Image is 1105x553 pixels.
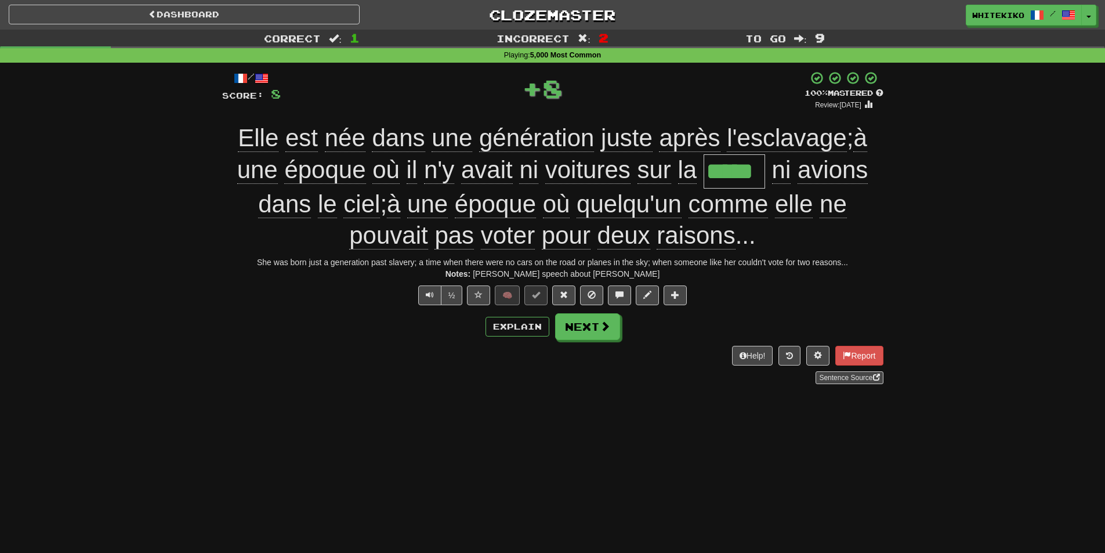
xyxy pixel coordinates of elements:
[636,285,659,305] button: Edit sentence (alt+d)
[424,156,454,184] span: n'y
[377,5,728,25] a: Clozemaster
[325,124,365,152] span: née
[284,156,365,184] span: époque
[545,156,631,184] span: voitures
[552,285,575,305] button: Reset to 0% Mastered (alt+r)
[407,190,448,218] span: une
[820,190,847,218] span: ne
[778,346,800,366] button: Round history (alt+y)
[258,190,311,218] span: dans
[418,285,441,305] button: Play sentence audio (ctl+space)
[608,285,631,305] button: Discuss sentence (alt+u)
[678,156,697,184] span: la
[343,190,380,218] span: ciel
[271,86,281,101] span: 8
[972,10,1024,20] span: whitekiko
[222,71,281,85] div: /
[798,156,868,184] span: avions
[432,124,472,152] span: une
[372,124,425,152] span: dans
[599,31,608,45] span: 2
[486,317,549,337] button: Explain
[732,346,773,366] button: Help!
[467,285,490,305] button: Favorite sentence (alt+f)
[387,190,400,218] span: à
[657,222,735,250] span: raisons
[805,88,828,97] span: 100 %
[601,124,653,152] span: juste
[495,285,520,305] button: 🧠
[543,190,570,218] span: où
[372,156,400,184] span: où
[805,88,883,99] div: Mastered
[479,124,595,152] span: génération
[222,256,883,268] div: She was born just a generation past slavery; a time when there were no cars on the road or planes...
[772,156,791,184] span: ni
[555,313,620,340] button: Next
[689,190,769,218] span: comme
[815,31,825,45] span: 9
[455,190,536,218] span: époque
[329,34,342,44] span: :
[577,190,682,218] span: quelqu'un
[9,5,360,24] a: Dashboard
[966,5,1082,26] a: whitekiko /
[597,222,650,250] span: deux
[264,32,321,44] span: Correct
[524,285,548,305] button: Set this sentence to 100% Mastered (alt+m)
[727,124,846,152] span: l'esclavage
[664,285,687,305] button: Add to collection (alt+a)
[659,124,720,152] span: après
[237,124,867,184] span: ;
[853,124,867,152] span: à
[350,31,360,45] span: 1
[445,269,471,279] strong: Notes:
[775,190,813,218] span: elle
[815,101,861,109] small: Review: [DATE]
[580,285,603,305] button: Ignore sentence (alt+i)
[222,91,264,100] span: Score:
[481,222,535,250] span: voter
[637,156,671,184] span: sur
[237,156,278,184] span: une
[745,32,786,44] span: To go
[1050,9,1056,17] span: /
[222,268,883,280] div: [PERSON_NAME] speech about [PERSON_NAME]
[416,285,463,305] div: Text-to-speech controls
[519,156,538,184] span: ni
[530,51,601,59] strong: 5,000 Most Common
[441,285,463,305] button: ½
[434,222,474,250] span: pas
[542,74,563,103] span: 8
[835,346,883,366] button: Report
[349,222,427,250] span: pouvait
[794,34,807,44] span: :
[522,71,542,106] span: +
[542,222,590,250] span: pour
[461,156,513,184] span: avait
[407,156,418,184] span: il
[285,124,318,152] span: est
[578,34,590,44] span: :
[258,156,868,250] span: ; ...
[497,32,570,44] span: Incorrect
[238,124,278,152] span: Elle
[816,371,883,384] a: Sentence Source
[318,190,337,218] span: le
